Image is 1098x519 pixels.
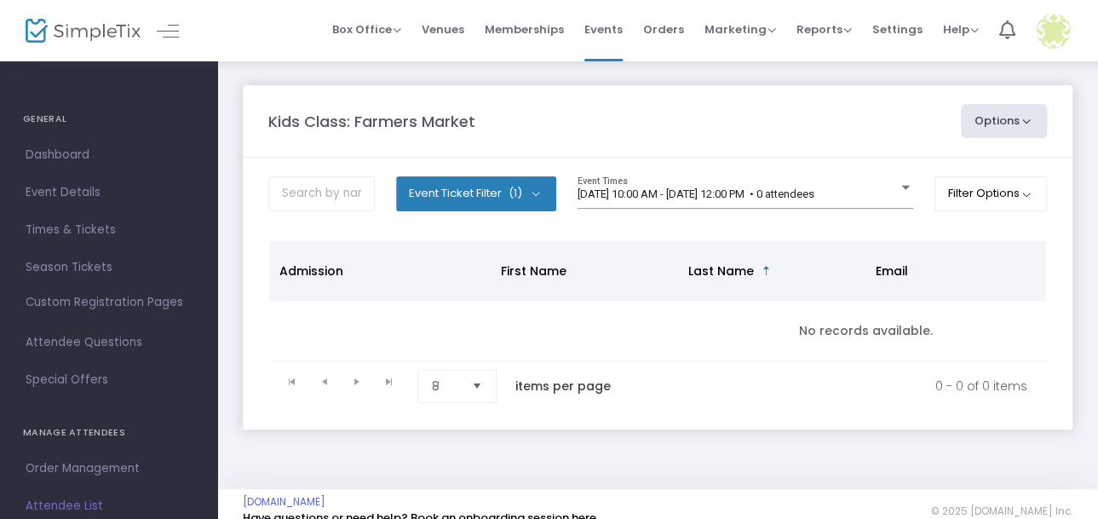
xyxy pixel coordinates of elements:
span: 8 [432,378,458,395]
span: First Name [501,262,566,280]
button: Options [961,104,1048,138]
span: Settings [872,8,923,51]
button: Event Ticket Filter(1) [396,176,556,210]
span: Last Name [688,262,754,280]
span: Sortable [760,264,773,278]
span: Order Management [26,458,192,480]
span: Email [876,262,908,280]
span: [DATE] 10:00 AM - [DATE] 12:00 PM • 0 attendees [578,187,814,200]
span: Custom Registration Pages [26,294,183,311]
span: Box Office [332,21,401,37]
span: Admission [279,262,343,280]
span: Season Tickets [26,257,192,279]
m-panel-title: Kids Class: Farmers Market [268,110,475,133]
span: Marketing [704,21,776,37]
span: Attendee Questions [26,332,192,354]
kendo-pager-info: 0 - 0 of 0 items [647,369,1027,403]
div: Data table [269,241,1046,361]
span: Events [584,8,623,51]
input: Search by name, order number, email, ip address [268,176,375,211]
span: Help [943,21,979,37]
h4: GENERAL [23,102,194,136]
span: Dashboard [26,144,192,166]
span: Attendee List [26,495,192,517]
a: [DOMAIN_NAME] [243,495,325,509]
span: Reports [796,21,852,37]
span: Orders [643,8,684,51]
span: (1) [509,187,522,200]
span: Times & Tickets [26,219,192,241]
span: © 2025 [DOMAIN_NAME] Inc. [931,505,1072,518]
span: Memberships [485,8,564,51]
span: Event Details [26,182,192,204]
label: items per page [515,378,611,395]
h4: MANAGE ATTENDEES [23,416,194,450]
span: Venues [422,8,464,51]
button: Select [465,370,489,402]
button: Filter Options [934,176,1048,210]
span: Special Offers [26,369,192,391]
